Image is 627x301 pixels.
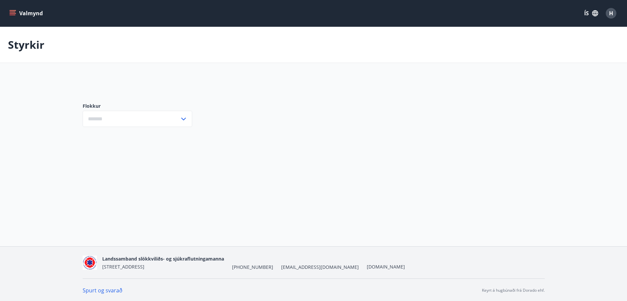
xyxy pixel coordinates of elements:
span: [EMAIL_ADDRESS][DOMAIN_NAME] [281,264,359,271]
p: Keyrt á hugbúnaði frá Dorado ehf. [482,287,545,293]
button: H [603,5,619,21]
span: H [609,10,613,17]
label: Flokkur [83,103,192,109]
button: ÍS [581,7,602,19]
button: menu [8,7,45,19]
img: 5co5o51sp293wvT0tSE6jRQ7d6JbxoluH3ek357x.png [83,256,97,270]
span: [STREET_ADDRESS] [102,264,144,270]
a: Spurt og svarað [83,287,122,294]
span: [PHONE_NUMBER] [232,264,273,271]
span: Landssamband slökkviliðs- og sjúkraflutningamanna [102,256,224,262]
a: [DOMAIN_NAME] [367,264,405,270]
p: Styrkir [8,37,44,52]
